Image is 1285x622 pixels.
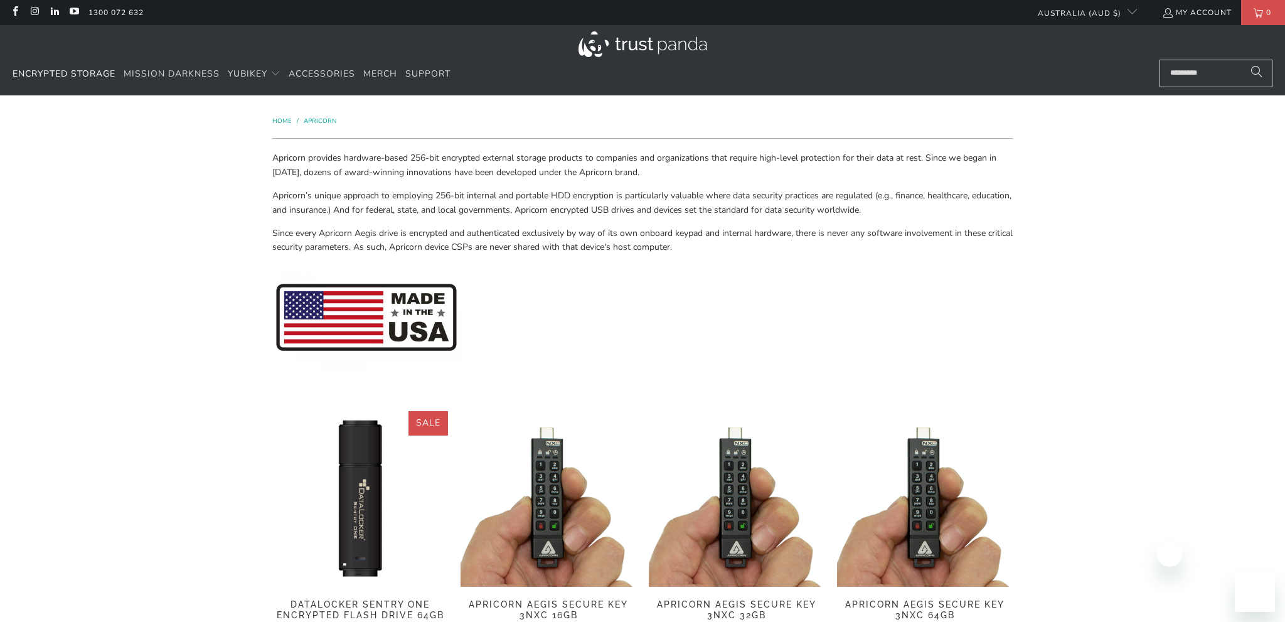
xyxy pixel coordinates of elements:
iframe: Close message [1157,542,1182,567]
span: / [297,117,299,126]
img: Datalocker Sentry One Encrypted Flash Drive 64GB - Trust Panda [272,411,448,587]
a: Trust Panda Australia on YouTube [68,8,79,18]
span: Home [272,117,292,126]
img: Apricorn Aegis Secure Key 3NXC 64GB - Trust Panda [837,411,1013,587]
a: Apricorn [304,117,336,126]
input: Search... [1160,60,1272,87]
span: Apricorn Aegis Secure Key 3NXC 32GB [649,599,824,621]
span: Mission Darkness [124,68,220,80]
nav: Translation missing: en.navigation.header.main_nav [13,60,451,89]
img: Apricorn Aegis Secure Key 3NXC 16GB [461,411,636,587]
img: Trust Panda Australia [579,31,707,57]
span: Apricorn Aegis Secure Key 3NXC 16GB [461,599,636,621]
a: Mission Darkness [124,60,220,89]
a: Merch [363,60,397,89]
a: Trust Panda Australia on Facebook [9,8,20,18]
span: YubiKey [228,68,267,80]
a: Support [405,60,451,89]
span: Apricorn’s unique approach to employing 256-bit internal and portable HDD encryption is particula... [272,190,1011,215]
span: Encrypted Storage [13,68,115,80]
a: Home [272,117,294,126]
iframe: Button to launch messaging window [1235,572,1275,612]
a: Accessories [289,60,355,89]
button: Search [1241,60,1272,87]
a: Trust Panda Australia on LinkedIn [49,8,60,18]
span: Since every Apricorn Aegis drive is encrypted and authenticated exclusively by way of its own onb... [272,227,1013,253]
span: Datalocker Sentry One Encrypted Flash Drive 64GB [272,599,448,621]
span: Merch [363,68,397,80]
span: Apricorn Aegis Secure Key 3NXC 64GB [837,599,1013,621]
a: 1300 072 632 [88,6,144,19]
a: My Account [1162,6,1232,19]
span: Sale [416,417,440,429]
span: Support [405,68,451,80]
a: Trust Panda Australia on Instagram [29,8,40,18]
a: Encrypted Storage [13,60,115,89]
span: Accessories [289,68,355,80]
img: Apricorn Aegis Secure Key 3NXC 32GB - Trust Panda [649,411,824,587]
span: Apricorn provides hardware-based 256-bit encrypted external storage products to companies and org... [272,152,996,178]
summary: YubiKey [228,60,280,89]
